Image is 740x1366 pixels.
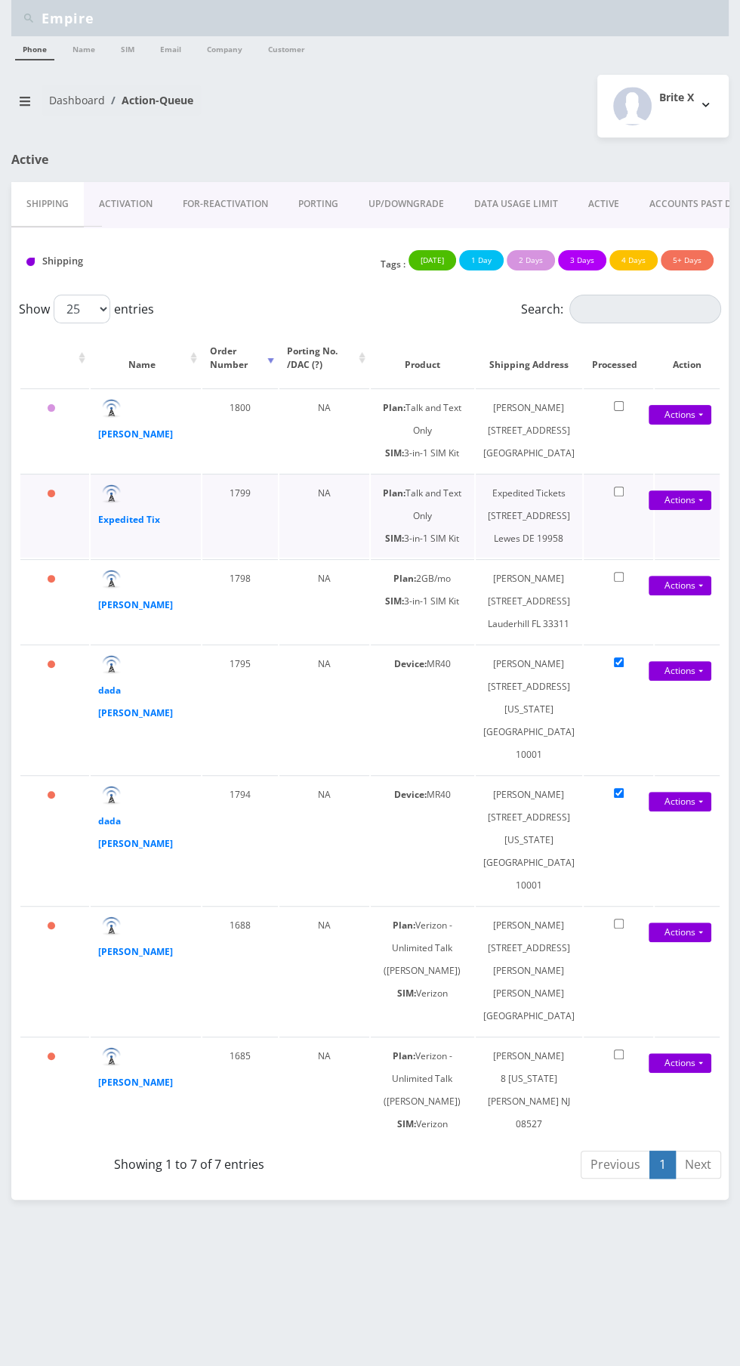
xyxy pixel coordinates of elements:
th: Name: activate to sort column ascending [91,329,201,387]
td: 1798 [202,559,278,643]
td: Talk and Text Only 3-in-1 SIM Kit [371,474,474,558]
td: [PERSON_NAME] [STREET_ADDRESS][PERSON_NAME][PERSON_NAME] [GEOGRAPHIC_DATA] [476,906,582,1035]
th: Processed: activate to sort column ascending [584,329,654,387]
td: Verizon - Unlimited Talk ([PERSON_NAME]) Verizon [371,1037,474,1143]
button: 2 Days [507,250,555,270]
a: Actions [649,405,711,425]
td: 1794 [202,775,278,904]
a: Dashboard [49,93,105,107]
td: NA [279,1037,369,1143]
div: Showing 1 to 7 of 7 entries [19,1149,359,1173]
select: Showentries [54,295,110,323]
a: Shipping [11,182,84,227]
th: Shipping Address [476,329,582,387]
button: 4 Days [609,250,658,270]
td: 2GB/mo 3-in-1 SIM Kit [371,559,474,643]
th: Porting No. /DAC (?): activate to sort column ascending [279,329,369,387]
a: UP/DOWNGRADE [353,182,459,226]
a: Company [199,36,250,59]
nav: breadcrumb [11,85,359,128]
th: : activate to sort column ascending [20,329,89,387]
td: [PERSON_NAME] [STREET_ADDRESS] [US_STATE][GEOGRAPHIC_DATA] 10001 [476,775,582,904]
td: MR40 [371,644,474,774]
td: 1685 [202,1037,278,1143]
h1: Active [11,153,359,167]
td: 1795 [202,644,278,774]
th: Order Number: activate to sort column ascending [202,329,278,387]
a: Activation [84,182,168,226]
a: [PERSON_NAME] [98,945,173,958]
b: Plan: [393,1049,415,1062]
a: Actions [649,923,711,942]
td: Talk and Text Only 3-in-1 SIM Kit [371,388,474,472]
td: Verizon - Unlimited Talk ([PERSON_NAME]) Verizon [371,906,474,1035]
th: Product [371,329,474,387]
a: [PERSON_NAME] [98,428,173,440]
a: DATA USAGE LIMIT [459,182,573,226]
a: Name [65,36,103,59]
a: Customer [261,36,313,59]
a: [PERSON_NAME] [98,598,173,611]
a: Actions [649,661,711,681]
b: Plan: [393,919,415,932]
a: PORTING [283,182,353,226]
td: [PERSON_NAME] [STREET_ADDRESS] [US_STATE][GEOGRAPHIC_DATA] 10001 [476,644,582,774]
button: 5+ Days [661,250,714,270]
td: NA [279,644,369,774]
td: [PERSON_NAME] [STREET_ADDRESS] [GEOGRAPHIC_DATA] [476,388,582,472]
b: Plan: [383,401,405,414]
b: Plan: [393,572,416,585]
b: SIM: [385,447,404,459]
b: Device: [394,788,427,801]
a: Previous [581,1151,650,1179]
a: Actions [649,490,711,510]
th: Action [655,329,720,387]
td: NA [279,559,369,643]
a: SIM [113,36,142,59]
td: NA [279,474,369,558]
h1: Shipping [26,255,240,267]
b: Device: [394,657,427,670]
img: Shipping [26,258,35,266]
td: NA [279,388,369,472]
b: SIM: [397,1117,416,1130]
td: 1688 [202,906,278,1035]
input: Search Teltik [42,4,725,32]
a: Next [675,1151,721,1179]
a: Actions [649,792,711,811]
label: Show entries [19,295,154,323]
h2: Brite X [659,91,694,104]
p: Tags : [381,258,405,271]
b: Plan: [383,487,405,499]
td: 1800 [202,388,278,472]
button: [DATE] [409,250,456,270]
td: NA [279,906,369,1035]
a: Email [153,36,189,59]
a: dada [PERSON_NAME] [98,684,173,719]
a: Actions [649,576,711,595]
a: dada [PERSON_NAME] [98,814,173,850]
td: NA [279,775,369,904]
td: MR40 [371,775,474,904]
a: Expedited Tix [98,513,160,526]
td: Expedited Tickets [STREET_ADDRESS] Lewes DE 19958 [476,474,582,558]
button: 3 Days [558,250,606,270]
td: 1799 [202,474,278,558]
button: 1 Day [459,250,504,270]
b: SIM: [397,987,416,1000]
a: Phone [15,36,54,60]
input: Search: [569,295,721,323]
a: [PERSON_NAME] [98,1076,173,1089]
a: 1 [649,1151,676,1179]
li: Action-Queue [105,92,193,108]
b: SIM: [385,532,404,545]
b: SIM: [385,595,404,607]
a: Actions [649,1053,711,1073]
td: [PERSON_NAME] 8 [US_STATE] [PERSON_NAME] NJ 08527 [476,1037,582,1143]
